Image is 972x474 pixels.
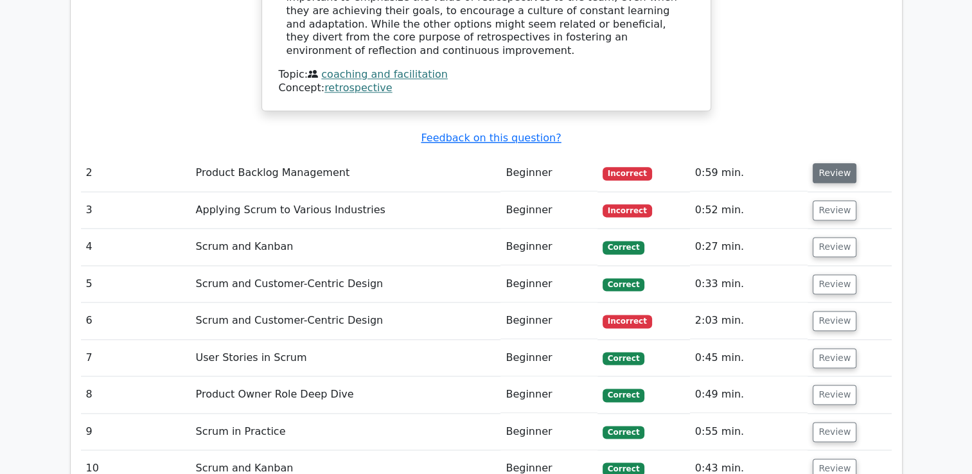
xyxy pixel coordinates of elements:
td: 7 [81,340,191,376]
button: Review [813,311,856,331]
td: 0:27 min. [690,229,808,265]
span: Incorrect [603,167,652,180]
td: Beginner [500,414,597,450]
td: 8 [81,376,191,413]
span: Correct [603,352,644,365]
td: 4 [81,229,191,265]
td: 2 [81,155,191,191]
td: 0:33 min. [690,266,808,303]
div: Concept: [279,82,694,95]
button: Review [813,237,856,257]
button: Review [813,200,856,220]
td: Beginner [500,340,597,376]
span: Correct [603,389,644,401]
a: coaching and facilitation [321,68,448,80]
td: Scrum and Customer-Centric Design [191,266,501,303]
td: Beginner [500,155,597,191]
td: 0:45 min. [690,340,808,376]
button: Review [813,385,856,405]
td: Scrum and Customer-Centric Design [191,303,501,339]
td: Product Backlog Management [191,155,501,191]
td: Scrum and Kanban [191,229,501,265]
td: 9 [81,414,191,450]
span: Incorrect [603,315,652,328]
button: Review [813,422,856,442]
div: Topic: [279,68,694,82]
a: retrospective [324,82,393,94]
td: 0:49 min. [690,376,808,413]
td: 0:52 min. [690,192,808,229]
td: 0:55 min. [690,414,808,450]
span: Incorrect [603,204,652,217]
td: 3 [81,192,191,229]
button: Review [813,274,856,294]
td: Product Owner Role Deep Dive [191,376,501,413]
span: Correct [603,426,644,439]
td: Beginner [500,266,597,303]
a: Feedback on this question? [421,132,561,144]
td: 0:59 min. [690,155,808,191]
button: Review [813,163,856,183]
span: Correct [603,278,644,291]
td: 6 [81,303,191,339]
td: Beginner [500,229,597,265]
td: Applying Scrum to Various Industries [191,192,501,229]
td: 2:03 min. [690,303,808,339]
td: Beginner [500,303,597,339]
span: Correct [603,241,644,254]
td: Beginner [500,376,597,413]
td: Beginner [500,192,597,229]
td: User Stories in Scrum [191,340,501,376]
td: Scrum in Practice [191,414,501,450]
button: Review [813,348,856,368]
td: 5 [81,266,191,303]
